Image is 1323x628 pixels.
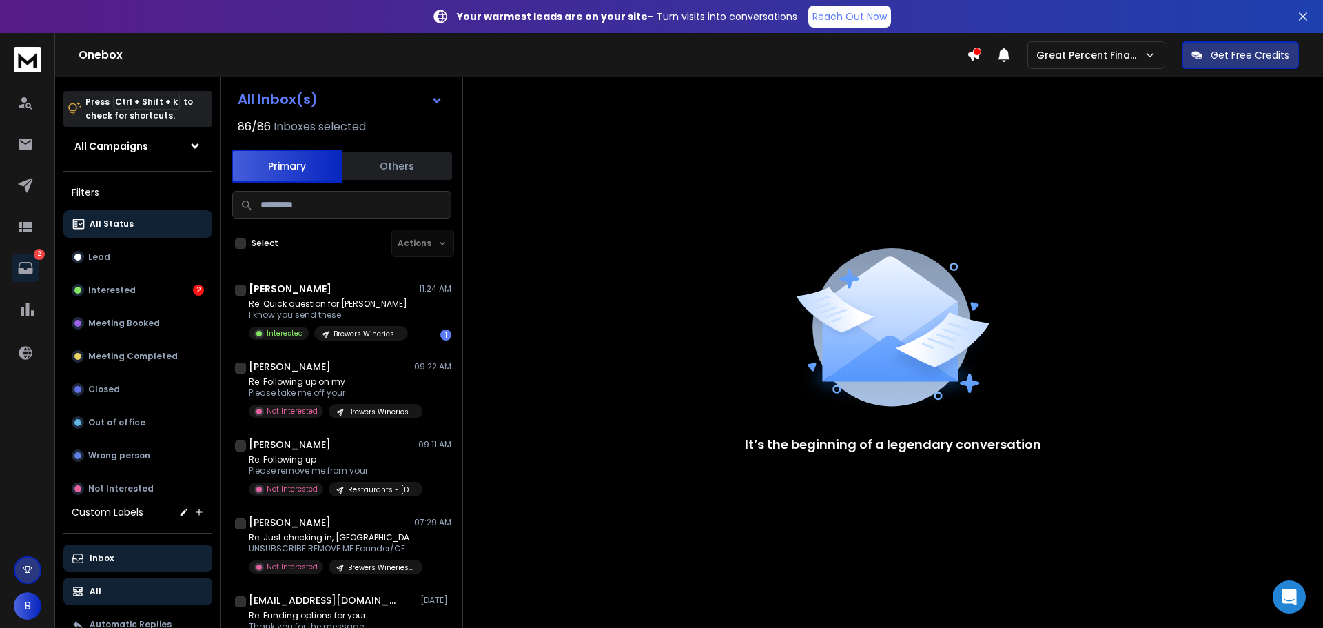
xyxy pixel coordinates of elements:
[227,85,454,113] button: All Inbox(s)
[249,543,414,554] p: UNSUBSCRIBE REMOVE ME Founder/CEO Pure
[249,610,408,621] p: Re: Funding options for your
[348,563,414,573] p: Brewers Wineries Distiller - [DATE]
[79,47,967,63] h1: Onebox
[12,254,39,282] a: 2
[63,578,212,605] button: All
[457,10,797,23] p: – Turn visits into conversations
[63,310,212,337] button: Meeting Booked
[85,95,193,123] p: Press to check for shortcuts.
[34,249,45,260] p: 2
[63,276,212,304] button: Interested2
[63,545,212,572] button: Inbox
[193,285,204,296] div: 2
[88,318,160,329] p: Meeting Booked
[457,10,648,23] strong: Your warmest leads are on your site
[88,285,136,296] p: Interested
[1182,41,1299,69] button: Get Free Credits
[63,132,212,160] button: All Campaigns
[440,330,451,341] div: 1
[14,47,41,72] img: logo
[14,592,41,620] button: B
[88,351,178,362] p: Meeting Completed
[267,562,318,572] p: Not Interested
[274,119,366,135] h3: Inboxes selected
[63,409,212,436] button: Out of office
[72,505,143,519] h3: Custom Labels
[419,283,451,294] p: 11:24 AM
[90,219,134,230] p: All Status
[267,406,318,416] p: Not Interested
[63,376,212,403] button: Closed
[418,439,451,450] p: 09:11 AM
[1036,48,1144,62] p: Great Percent Finance
[249,360,331,374] h1: [PERSON_NAME]
[88,417,145,428] p: Out of office
[88,483,154,494] p: Not Interested
[249,438,331,452] h1: [PERSON_NAME]
[1273,580,1306,614] div: Open Intercom Messenger
[63,442,212,469] button: Wrong person
[348,485,414,495] p: Restaurants - [DATE]
[420,595,451,606] p: [DATE]
[63,243,212,271] button: Lead
[90,586,101,597] p: All
[267,328,303,338] p: Interested
[88,450,150,461] p: Wrong person
[812,10,887,23] p: Reach Out Now
[63,210,212,238] button: All Status
[249,516,331,529] h1: [PERSON_NAME]
[414,361,451,372] p: 09:22 AM
[249,387,414,398] p: Please take me off your
[63,475,212,503] button: Not Interested
[334,329,400,339] p: Brewers Wineries Distiller - [DATE]
[252,238,278,249] label: Select
[249,376,414,387] p: Re: Following up on my
[745,435,1041,454] p: It’s the beginning of a legendary conversation
[74,139,148,153] h1: All Campaigns
[249,454,414,465] p: Re: Following up
[249,310,408,321] p: I know you send these
[414,517,451,528] p: 07:29 AM
[63,343,212,370] button: Meeting Completed
[249,298,408,310] p: Re: Quick question for [PERSON_NAME]
[808,6,891,28] a: Reach Out Now
[88,252,110,263] p: Lead
[232,150,342,183] button: Primary
[238,119,271,135] span: 86 / 86
[249,594,400,607] h1: [EMAIL_ADDRESS][DOMAIN_NAME]
[249,465,414,476] p: Please remove me from your
[63,183,212,202] h3: Filters
[342,151,452,181] button: Others
[348,407,414,417] p: Brewers Wineries Distiller - [DATE]
[1211,48,1289,62] p: Get Free Credits
[90,553,114,564] p: Inbox
[249,532,414,543] p: Re: Just checking in, [GEOGRAPHIC_DATA]
[267,484,318,494] p: Not Interested
[113,94,180,110] span: Ctrl + Shift + k
[238,92,318,106] h1: All Inbox(s)
[249,282,331,296] h1: [PERSON_NAME]
[88,384,120,395] p: Closed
